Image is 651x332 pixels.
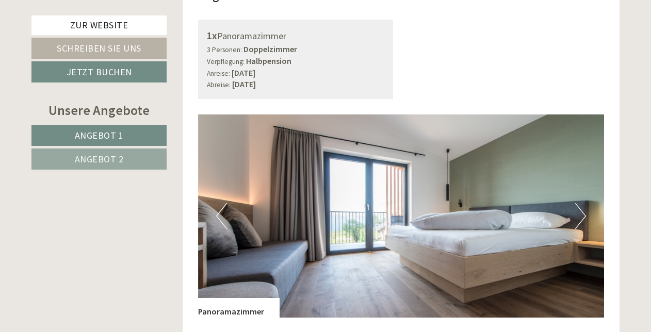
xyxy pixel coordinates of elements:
div: Unsere Angebote [31,101,167,120]
b: 1x [207,29,217,42]
b: [DATE] [232,68,255,78]
div: Inso Sonnenheim [15,30,159,38]
span: Angebot 2 [75,153,124,165]
span: Angebot 1 [75,129,124,141]
button: Next [575,203,586,229]
button: Previous [216,203,227,229]
b: Halbpension [246,56,291,66]
b: Doppelzimmer [243,44,297,54]
small: 3 Personen: [207,45,242,54]
small: 22:32 [15,50,159,57]
small: Anreise: [207,69,230,78]
a: Jetzt buchen [31,61,167,82]
a: Schreiben Sie uns [31,38,167,59]
div: Mittwoch [176,8,231,25]
b: [DATE] [232,79,256,89]
div: Panoramazimmer [198,298,280,318]
small: Verpflegung: [207,57,245,66]
img: image [198,114,605,318]
div: Panoramazimmer [207,28,385,43]
div: Guten Tag, wie können wir Ihnen helfen? [8,28,164,59]
small: Abreise: [207,80,231,89]
button: Senden [340,269,406,290]
a: Zur Website [31,15,167,35]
